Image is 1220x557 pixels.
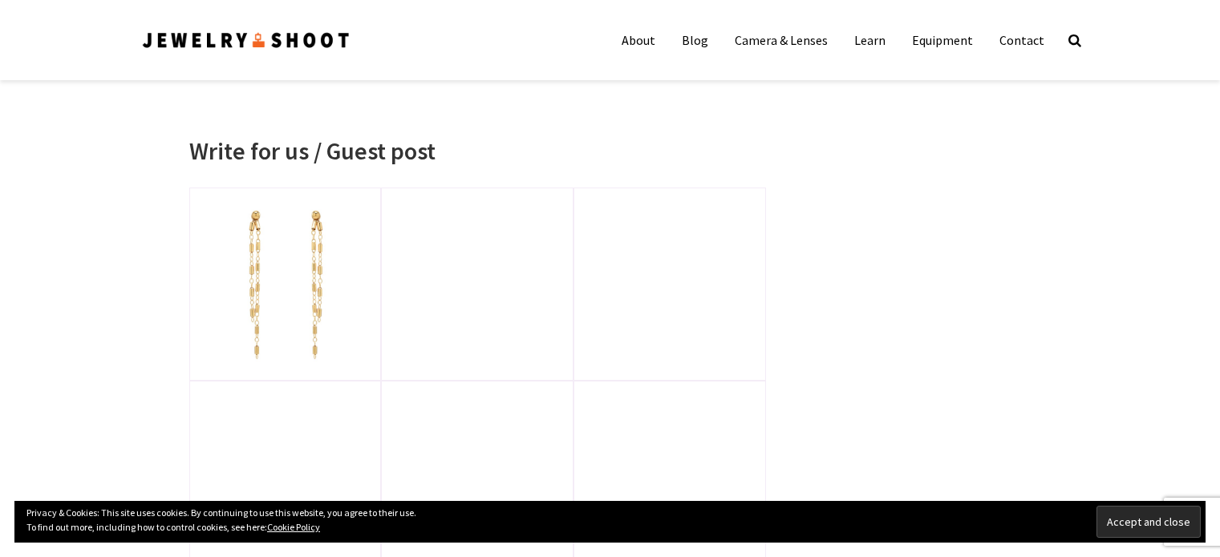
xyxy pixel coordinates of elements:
[189,136,767,165] h1: Write for us / Guest post
[987,24,1056,56] a: Contact
[1096,506,1201,538] input: Accept and close
[267,521,320,533] a: Cookie Policy
[14,501,1206,543] div: Privacy & Cookies: This site uses cookies. By continuing to use this website, you agree to their ...
[610,24,667,56] a: About
[723,24,840,56] a: Camera & Lenses
[141,30,351,51] img: Jewelry Photographer Bay Area - San Francisco | Nationwide via Mail
[842,24,898,56] a: Learn
[900,24,985,56] a: Equipment
[670,24,720,56] a: Blog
